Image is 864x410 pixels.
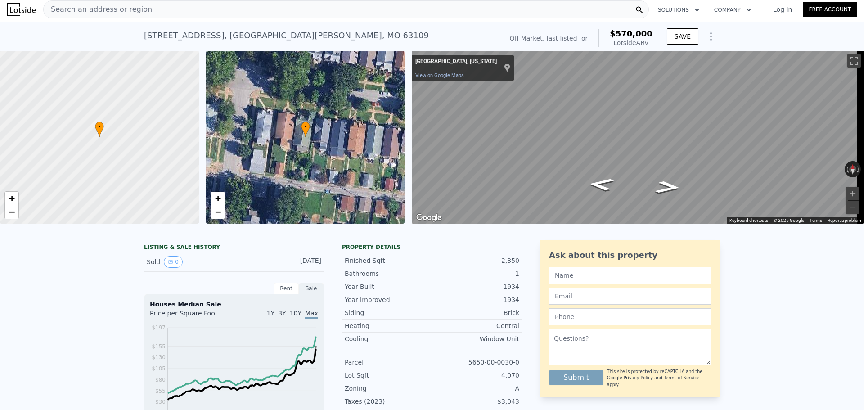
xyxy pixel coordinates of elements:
[577,175,625,194] path: Go West
[846,201,859,214] button: Zoom out
[95,123,104,131] span: •
[510,34,588,43] div: Off Market, last listed for
[155,377,166,383] tspan: $80
[152,343,166,350] tspan: $155
[702,27,720,45] button: Show Options
[432,321,519,330] div: Central
[345,269,432,278] div: Bathrooms
[644,178,692,197] path: Go East
[301,123,310,131] span: •
[729,217,768,224] button: Keyboard shortcuts
[412,51,864,224] div: Map
[345,308,432,317] div: Siding
[828,218,861,223] a: Report a problem
[155,388,166,394] tspan: $55
[846,187,859,200] button: Zoom in
[211,205,225,219] a: Zoom out
[414,212,444,224] img: Google
[412,51,864,224] div: Street View
[432,308,519,317] div: Brick
[607,369,711,388] div: This site is protected by reCAPTCHA and the Google and apply.
[345,321,432,330] div: Heating
[432,295,519,304] div: 1934
[651,2,707,18] button: Solutions
[345,371,432,380] div: Lot Sqft
[211,192,225,205] a: Zoom in
[432,371,519,380] div: 4,070
[290,310,301,317] span: 10Y
[762,5,803,14] a: Log In
[847,54,861,68] button: Toggle fullscreen view
[345,358,432,367] div: Parcel
[849,161,856,177] button: Reset the view
[610,38,652,47] div: Lotside ARV
[144,243,324,252] div: LISTING & SALE HISTORY
[7,3,36,16] img: Lotside
[432,282,519,291] div: 1934
[164,256,183,268] button: View historical data
[9,206,15,217] span: −
[415,58,497,65] div: [GEOGRAPHIC_DATA], [US_STATE]
[155,399,166,405] tspan: $30
[152,324,166,331] tspan: $197
[504,63,510,73] a: Show location on map
[707,2,759,18] button: Company
[95,122,104,137] div: •
[9,193,15,204] span: +
[345,282,432,291] div: Year Built
[610,29,652,38] span: $570,000
[803,2,857,17] a: Free Account
[5,192,18,205] a: Zoom in
[432,397,519,406] div: $3,043
[274,283,299,294] div: Rent
[152,365,166,372] tspan: $105
[667,28,698,45] button: SAVE
[345,384,432,393] div: Zoning
[345,334,432,343] div: Cooling
[415,72,464,78] a: View on Google Maps
[549,288,711,305] input: Email
[345,256,432,265] div: Finished Sqft
[845,161,850,177] button: Rotate counterclockwise
[549,249,711,261] div: Ask about this property
[305,310,318,319] span: Max
[299,283,324,294] div: Sale
[549,267,711,284] input: Name
[215,206,220,217] span: −
[432,256,519,265] div: 2,350
[144,29,429,42] div: [STREET_ADDRESS] , [GEOGRAPHIC_DATA][PERSON_NAME] , MO 63109
[664,375,699,380] a: Terms of Service
[147,256,227,268] div: Sold
[301,122,310,137] div: •
[44,4,152,15] span: Search an address or region
[432,269,519,278] div: 1
[856,161,861,177] button: Rotate clockwise
[215,193,220,204] span: +
[150,300,318,309] div: Houses Median Sale
[624,375,653,380] a: Privacy Policy
[278,310,286,317] span: 3Y
[549,308,711,325] input: Phone
[342,243,522,251] div: Property details
[345,397,432,406] div: Taxes (2023)
[810,218,822,223] a: Terms
[281,256,321,268] div: [DATE]
[549,370,603,385] button: Submit
[267,310,274,317] span: 1Y
[414,212,444,224] a: Open this area in Google Maps (opens a new window)
[774,218,804,223] span: © 2025 Google
[432,384,519,393] div: A
[150,309,234,323] div: Price per Square Foot
[5,205,18,219] a: Zoom out
[152,354,166,360] tspan: $130
[432,334,519,343] div: Window Unit
[345,295,432,304] div: Year Improved
[432,358,519,367] div: 5650-00-0030-0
